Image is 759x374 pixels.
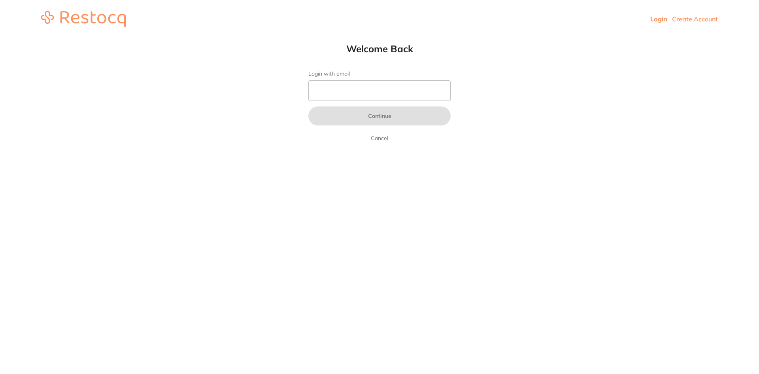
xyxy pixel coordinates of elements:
[650,15,667,23] a: Login
[369,133,390,143] a: Cancel
[41,11,126,27] img: restocq_logo.svg
[308,70,451,77] label: Login with email
[308,106,451,125] button: Continue
[293,43,466,55] h1: Welcome Back
[672,15,718,23] a: Create Account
